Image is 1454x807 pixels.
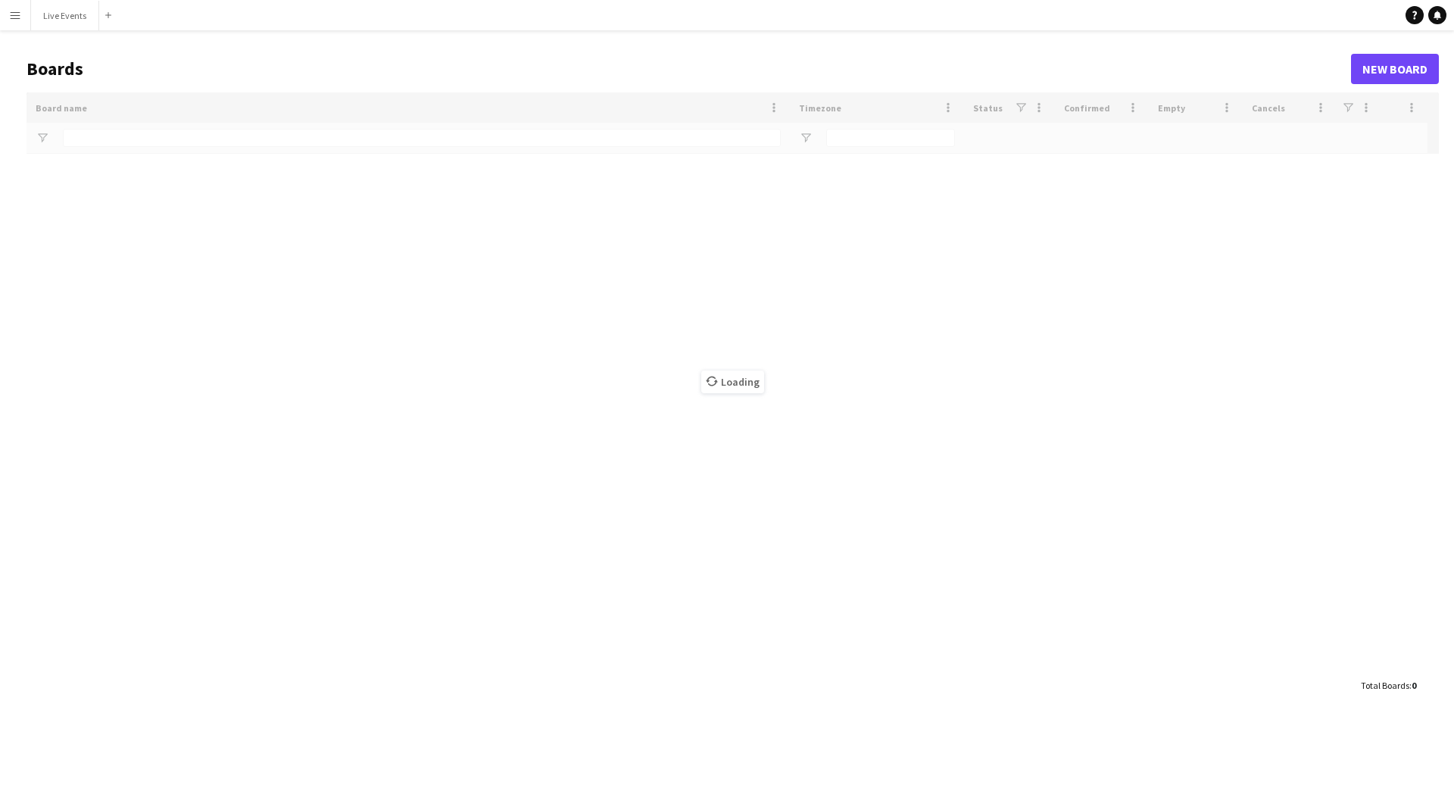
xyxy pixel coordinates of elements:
h1: Boards [27,58,1351,80]
span: Loading [701,371,764,393]
div: : [1361,671,1416,700]
a: New Board [1351,54,1439,84]
span: 0 [1412,680,1416,691]
button: Live Events [31,1,99,30]
span: Total Boards [1361,680,1409,691]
